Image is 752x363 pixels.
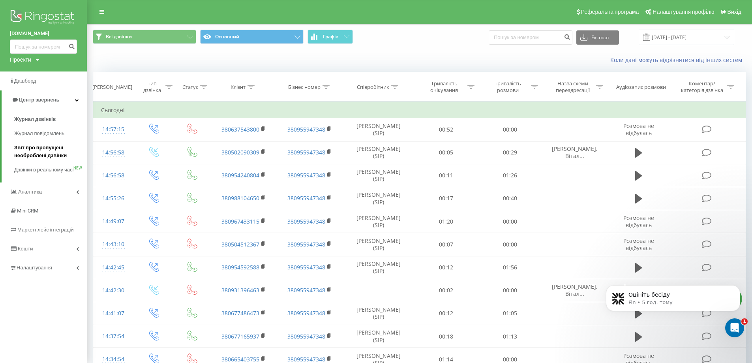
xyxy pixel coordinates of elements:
[343,164,414,187] td: [PERSON_NAME] (SIP)
[17,265,52,271] span: Налаштування
[623,237,654,252] span: Розмова не відбулась
[478,164,542,187] td: 01:26
[287,355,325,363] a: 380955947348
[728,9,741,15] span: Вихід
[141,80,163,94] div: Тип дзвінка
[101,283,126,298] div: 14:42:30
[10,39,77,54] input: Пошук за номером
[93,102,746,118] td: Сьогодні
[414,279,478,302] td: 00:02
[101,145,126,160] div: 14:56:58
[106,34,132,40] span: Всі дзвінки
[287,171,325,179] a: 380955947348
[221,286,259,294] a: 380931396463
[414,325,478,348] td: 00:18
[478,325,542,348] td: 01:13
[478,210,542,233] td: 00:00
[357,84,389,90] div: Співробітник
[414,187,478,210] td: 00:17
[101,260,126,275] div: 14:42:45
[414,210,478,233] td: 01:20
[343,233,414,256] td: [PERSON_NAME] (SIP)
[231,84,246,90] div: Клієнт
[221,241,259,248] a: 380504512367
[287,218,325,225] a: 380955947348
[287,149,325,156] a: 380955947348
[14,163,87,177] a: Дзвінки в реальному часіNEW
[10,56,31,64] div: Проекти
[221,263,259,271] a: 380954592588
[287,286,325,294] a: 380955947348
[653,9,714,15] span: Налаштування профілю
[288,84,321,90] div: Бізнес номер
[18,246,33,252] span: Кошти
[10,8,77,28] img: Ringostat logo
[489,30,572,45] input: Пошук за номером
[14,115,56,123] span: Журнал дзвінків
[343,187,414,210] td: [PERSON_NAME] (SIP)
[221,171,259,179] a: 380954240804
[14,126,87,141] a: Журнал повідомлень
[101,191,126,206] div: 14:55:26
[287,309,325,317] a: 380955947348
[101,237,126,252] div: 14:43:10
[594,269,752,342] iframe: Intercom notifications повідомлення
[14,141,87,163] a: Звіт про пропущені необроблені дзвінки
[101,122,126,137] div: 14:57:15
[478,256,542,279] td: 01:56
[17,227,74,233] span: Маркетплейс інтеграцій
[221,149,259,156] a: 380502090309
[14,78,36,84] span: Дашборд
[221,309,259,317] a: 380677486473
[478,187,542,210] td: 00:40
[343,210,414,233] td: [PERSON_NAME] (SIP)
[92,84,132,90] div: [PERSON_NAME]
[221,355,259,363] a: 380665403755
[414,256,478,279] td: 00:12
[343,118,414,141] td: [PERSON_NAME] (SIP)
[623,214,654,229] span: Розмова не відбулась
[221,333,259,340] a: 380677165937
[323,34,338,39] span: Графік
[414,233,478,256] td: 00:07
[93,30,196,44] button: Всі дзвінки
[343,256,414,279] td: [PERSON_NAME] (SIP)
[576,30,619,45] button: Експорт
[616,84,666,90] div: Аудіозапис розмови
[287,333,325,340] a: 380955947348
[478,141,542,164] td: 00:29
[414,302,478,325] td: 00:12
[552,145,598,160] span: [PERSON_NAME], Вітал...
[423,80,465,94] div: Тривалість очікування
[552,283,598,297] span: [PERSON_NAME], Вітал...
[182,84,198,90] div: Статус
[308,30,353,44] button: Графік
[101,214,126,229] div: 14:49:07
[18,189,42,195] span: Аналiтика
[221,218,259,225] a: 380967433115
[287,194,325,202] a: 380955947348
[287,263,325,271] a: 380955947348
[200,30,304,44] button: Основний
[14,144,83,160] span: Звіт про пропущені необроблені дзвінки
[101,168,126,183] div: 14:56:58
[679,80,725,94] div: Коментар/категорія дзвінка
[487,80,529,94] div: Тривалість розмови
[581,9,639,15] span: Реферальна програма
[287,241,325,248] a: 380955947348
[101,329,126,344] div: 14:37:54
[287,126,325,133] a: 380955947348
[221,126,259,133] a: 380637543800
[414,118,478,141] td: 00:52
[343,141,414,164] td: [PERSON_NAME] (SIP)
[414,164,478,187] td: 00:11
[414,141,478,164] td: 00:05
[610,56,746,64] a: Коли дані можуть відрізнятися вiд інших систем
[552,80,594,94] div: Назва схеми переадресації
[741,318,748,325] span: 1
[10,30,77,38] a: [DOMAIN_NAME]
